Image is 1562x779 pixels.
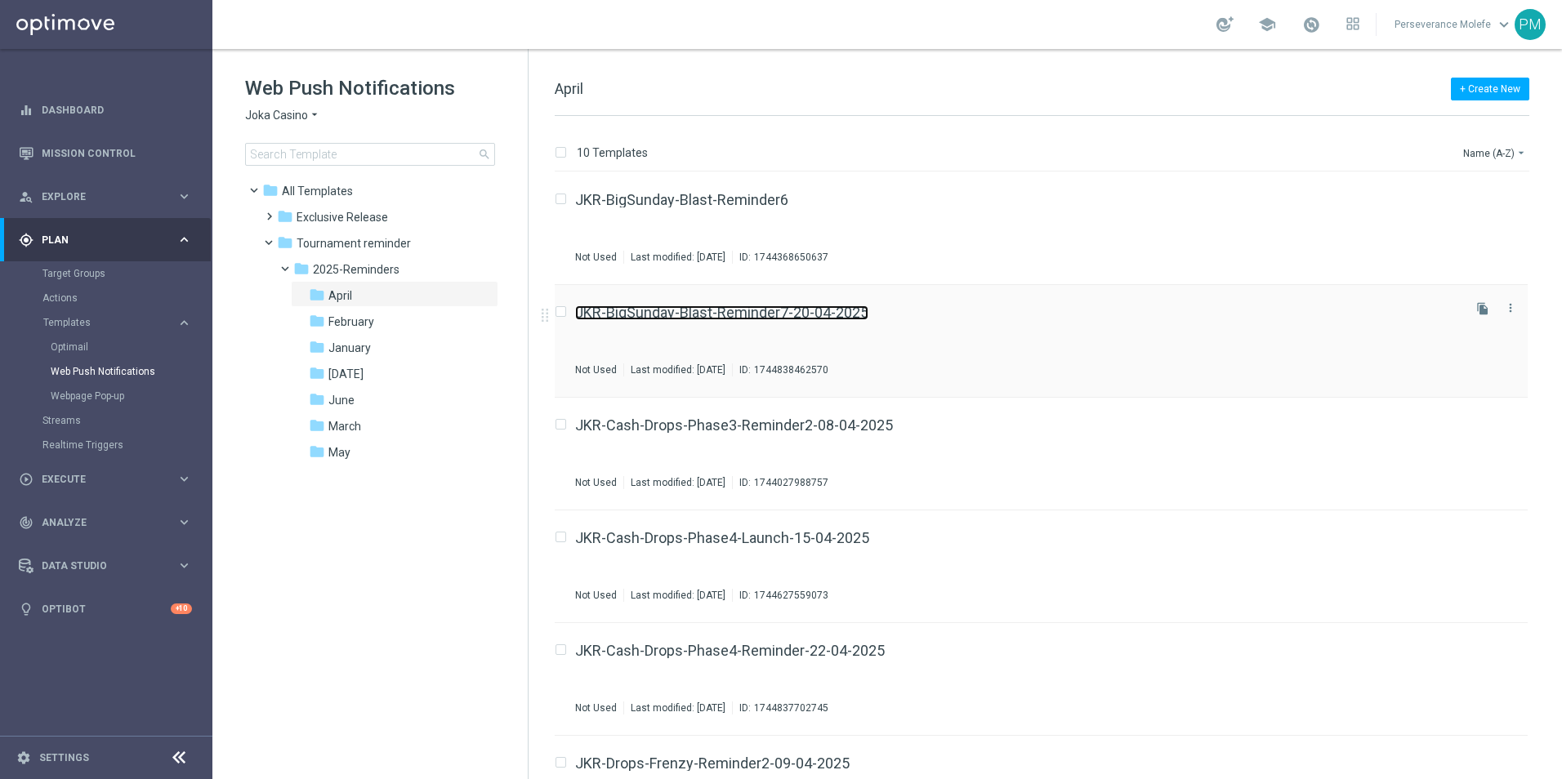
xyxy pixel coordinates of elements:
div: Plan [19,233,176,247]
div: ID: [732,476,828,489]
a: JKR-Cash-Drops-Phase3-Reminder2-08-04-2025 [575,418,893,433]
div: +10 [171,603,192,614]
a: Target Groups [42,267,170,280]
div: Last modified: [DATE] [624,701,732,714]
i: keyboard_arrow_right [176,189,192,204]
i: folder [309,365,325,381]
i: folder [309,417,325,434]
button: equalizer Dashboard [18,104,193,117]
div: Streams [42,408,211,433]
div: Last modified: [DATE] [624,251,732,264]
div: track_changes Analyze keyboard_arrow_right [18,516,193,529]
i: folder [309,339,325,355]
i: folder [309,443,325,460]
i: folder [293,260,310,277]
span: 2025-Reminders [313,262,399,277]
a: Settings [39,753,89,763]
a: Streams [42,414,170,427]
h1: Web Push Notifications [245,75,495,101]
a: Actions [42,292,170,305]
div: Templates [43,318,176,327]
div: Execute [19,472,176,487]
i: person_search [19,189,33,204]
div: ID: [732,251,828,264]
i: keyboard_arrow_right [176,558,192,573]
button: Name (A-Z)arrow_drop_down [1462,143,1529,162]
button: Joka Casino arrow_drop_down [245,108,321,123]
i: keyboard_arrow_right [176,471,192,487]
a: Optibot [42,587,171,630]
button: lightbulb Optibot +10 [18,603,193,616]
div: Press SPACE to select this row. [538,398,1559,510]
div: 1744838462570 [754,363,828,376]
i: folder [277,208,293,225]
a: JKR-BigSunday-Blast-Reminder6 [575,193,788,207]
div: Not Used [575,476,617,489]
i: file_copy [1476,302,1489,315]
i: settings [16,750,31,765]
span: Templates [43,318,160,327]
span: search [478,148,491,161]
span: March [328,419,361,434]
i: folder [309,313,325,329]
div: 1744368650637 [754,251,828,264]
span: Templates [282,184,353,198]
i: keyboard_arrow_right [176,232,192,247]
div: Press SPACE to select this row. [538,172,1559,285]
div: Not Used [575,251,617,264]
div: Mission Control [19,131,192,175]
span: May [328,445,350,460]
a: JKR-Cash-Drops-Phase4-Launch-15-04-2025 [575,531,869,545]
a: JKR-Drops-Frenzy-Reminder2-09-04-2025 [575,756,850,771]
a: JKR-Cash-Drops-Phase4-Reminder-22-04-2025 [575,643,885,658]
div: Data Studio [19,559,176,573]
a: Web Push Notifications [51,365,170,378]
div: Not Used [575,363,617,376]
span: Data Studio [42,561,176,571]
span: keyboard_arrow_down [1495,16,1513,33]
button: Templates keyboard_arrow_right [42,316,193,329]
div: 1744027988757 [754,476,828,489]
i: lightbulb [19,602,33,617]
i: keyboard_arrow_right [176,514,192,530]
div: Press SPACE to select this row. [538,623,1559,736]
div: Realtime Triggers [42,433,211,457]
div: Explore [19,189,176,204]
button: play_circle_outline Execute keyboard_arrow_right [18,473,193,486]
span: Execute [42,474,176,484]
div: Templates [42,310,211,408]
i: folder [309,287,325,303]
div: Webpage Pop-up [51,384,211,408]
p: 10 Templates [577,145,648,160]
div: ID: [732,701,828,714]
span: April [555,80,583,97]
div: Last modified: [DATE] [624,589,732,602]
span: June [328,393,355,407]
button: gps_fixed Plan keyboard_arrow_right [18,234,193,247]
i: arrow_drop_down [308,108,321,123]
span: Analyze [42,518,176,527]
button: Mission Control [18,147,193,160]
a: Perseverance Molefekeyboard_arrow_down [1393,12,1515,37]
div: Actions [42,286,211,310]
span: Exclusive Release [297,210,388,225]
div: Web Push Notifications [51,359,211,384]
i: equalizer [19,103,33,118]
div: Last modified: [DATE] [624,476,732,489]
div: Analyze [19,515,176,530]
a: Dashboard [42,88,192,131]
div: Optimail [51,335,211,359]
i: folder [309,391,325,407]
i: keyboard_arrow_right [176,315,192,331]
div: 1744837702745 [754,701,828,714]
div: Press SPACE to select this row. [538,285,1559,398]
div: PM [1515,9,1546,40]
span: January [328,341,371,355]
div: Last modified: [DATE] [624,363,732,376]
button: + Create New [1451,78,1529,100]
